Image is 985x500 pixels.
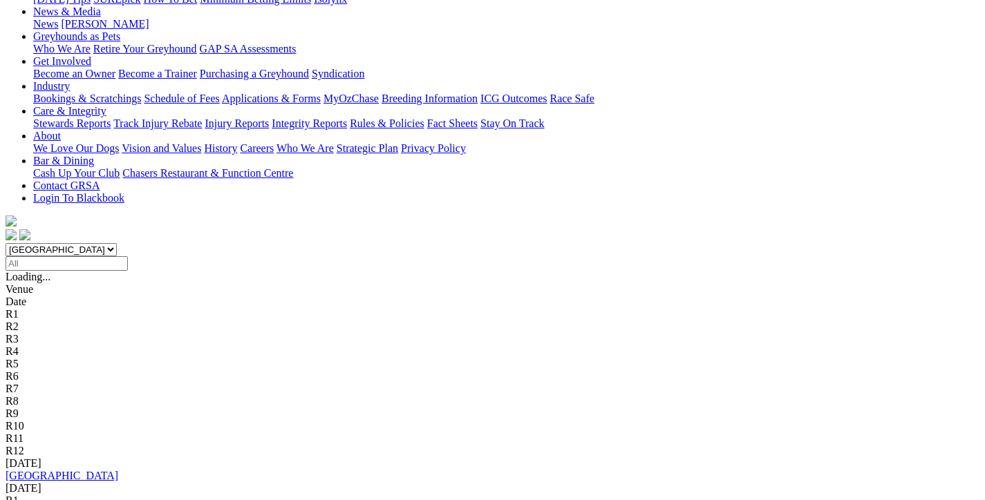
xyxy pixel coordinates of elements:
div: R11 [6,432,979,445]
a: News & Media [33,6,101,17]
div: Greyhounds as Pets [33,43,979,55]
a: Strategic Plan [337,142,398,154]
a: Become an Owner [33,68,115,79]
a: Fact Sheets [427,117,478,129]
a: Login To Blackbook [33,192,124,204]
div: R8 [6,395,979,407]
a: Who We Are [276,142,334,154]
a: Injury Reports [205,117,269,129]
a: Chasers Restaurant & Function Centre [122,167,293,179]
a: Rules & Policies [350,117,424,129]
div: News & Media [33,18,979,30]
div: R4 [6,345,979,358]
a: Contact GRSA [33,180,100,191]
div: Venue [6,283,979,296]
a: About [33,130,61,142]
a: Retire Your Greyhound [93,43,197,55]
div: Get Involved [33,68,979,80]
a: Privacy Policy [401,142,466,154]
a: Schedule of Fees [144,93,219,104]
img: facebook.svg [6,229,17,240]
a: Stewards Reports [33,117,111,129]
img: twitter.svg [19,229,30,240]
img: logo-grsa-white.png [6,215,17,227]
div: R10 [6,420,979,432]
a: Track Injury Rebate [113,117,202,129]
div: R7 [6,383,979,395]
div: R3 [6,333,979,345]
div: R6 [6,370,979,383]
a: Industry [33,80,70,92]
a: Greyhounds as Pets [33,30,120,42]
div: Bar & Dining [33,167,979,180]
a: Integrity Reports [272,117,347,129]
a: Care & Integrity [33,105,106,117]
div: Date [6,296,979,308]
a: Careers [240,142,274,154]
div: R9 [6,407,979,420]
div: About [33,142,979,155]
a: GAP SA Assessments [200,43,297,55]
a: Get Involved [33,55,91,67]
div: [DATE] [6,482,979,494]
a: Breeding Information [382,93,478,104]
a: Stay On Track [480,117,544,129]
div: R2 [6,320,979,333]
a: Who We Are [33,43,91,55]
span: Loading... [6,271,50,282]
a: [GEOGRAPHIC_DATA] [6,470,118,481]
a: ICG Outcomes [480,93,547,104]
a: Race Safe [550,93,594,104]
div: R1 [6,308,979,320]
a: Cash Up Your Club [33,167,120,179]
a: We Love Our Dogs [33,142,119,154]
a: Applications & Forms [222,93,321,104]
div: Care & Integrity [33,117,979,130]
a: Vision and Values [122,142,201,154]
a: Bookings & Scratchings [33,93,141,104]
div: Industry [33,93,979,105]
a: MyOzChase [323,93,379,104]
a: Bar & Dining [33,155,94,166]
div: [DATE] [6,457,979,470]
a: Syndication [312,68,364,79]
a: History [204,142,237,154]
a: News [33,18,58,30]
div: R12 [6,445,979,457]
a: Purchasing a Greyhound [200,68,309,79]
a: [PERSON_NAME] [61,18,149,30]
input: Select date [6,256,128,271]
a: Become a Trainer [118,68,197,79]
div: R5 [6,358,979,370]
